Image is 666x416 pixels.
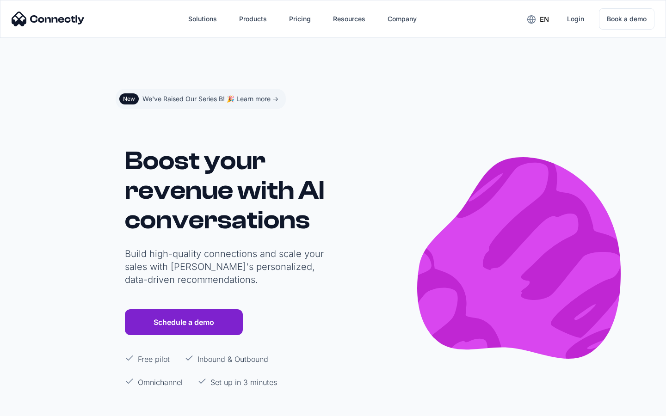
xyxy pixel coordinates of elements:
[239,12,267,25] div: Products
[560,8,592,30] a: Login
[197,354,268,365] p: Inbound & Outbound
[210,377,277,388] p: Set up in 3 minutes
[12,12,85,26] img: Connectly Logo
[289,12,311,25] div: Pricing
[138,354,170,365] p: Free pilot
[9,399,55,413] aside: Language selected: English
[18,400,55,413] ul: Language list
[125,146,328,235] h1: Boost your revenue with AI conversations
[567,12,584,25] div: Login
[333,12,365,25] div: Resources
[599,8,654,30] a: Book a demo
[142,92,278,105] div: We've Raised Our Series B! 🎉 Learn more ->
[125,247,328,286] p: Build high-quality connections and scale your sales with [PERSON_NAME]'s personalized, data-drive...
[123,95,135,103] div: New
[125,309,243,335] a: Schedule a demo
[540,13,549,26] div: en
[138,377,183,388] p: Omnichannel
[188,12,217,25] div: Solutions
[388,12,417,25] div: Company
[116,89,286,109] a: NewWe've Raised Our Series B! 🎉 Learn more ->
[282,8,318,30] a: Pricing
